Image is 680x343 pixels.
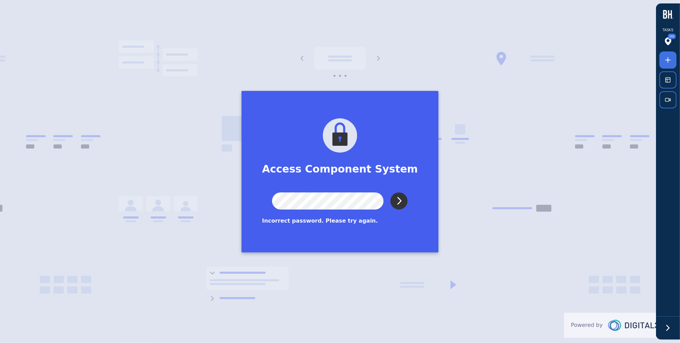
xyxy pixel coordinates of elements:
[262,118,418,210] form: Email Form
[262,163,418,175] h2: Access Component System
[262,217,418,225] div: Incorrect password. Please try again.
[390,192,408,210] input: Submit
[262,217,418,225] div: Email Form failure
[564,313,675,338] a: Powered by
[571,321,603,329] div: Powered by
